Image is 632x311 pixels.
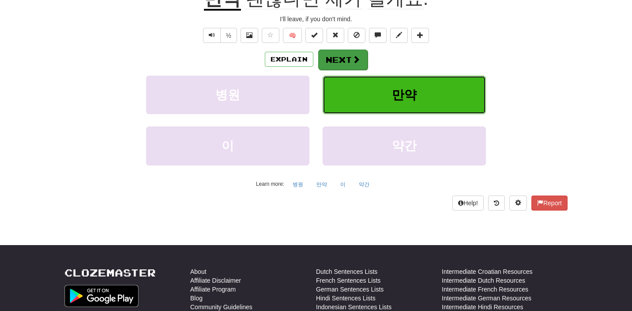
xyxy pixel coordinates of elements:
[452,196,484,211] button: Help!
[442,267,532,276] a: Intermediate Croatian Resources
[64,285,139,307] img: Get it on Google Play
[190,285,236,294] a: Affiliate Program
[146,127,309,165] button: 이
[215,88,240,102] span: 병원
[64,267,156,278] a: Clozemaster
[318,50,368,70] button: Next
[392,139,417,153] span: 약간
[335,178,350,191] button: 이
[327,28,344,43] button: Reset to 0% Mastered (alt+r)
[316,294,376,303] a: Hindi Sentences Lists
[305,28,323,43] button: Set this sentence to 100% Mastered (alt+m)
[312,178,332,191] button: 만약
[256,181,284,187] small: Learn more:
[442,276,525,285] a: Intermediate Dutch Resources
[146,76,309,114] button: 병원
[265,52,313,67] button: Explain
[222,139,234,153] span: 이
[190,294,203,303] a: Blog
[316,285,384,294] a: German Sentences Lists
[531,196,568,211] button: Report
[316,276,380,285] a: French Sentences Lists
[288,178,308,191] button: 병원
[323,127,486,165] button: 약간
[220,28,237,43] button: ½
[354,178,374,191] button: 약간
[323,76,486,114] button: 만약
[390,28,408,43] button: Edit sentence (alt+d)
[201,28,237,43] div: Text-to-speech controls
[348,28,365,43] button: Ignore sentence (alt+i)
[442,294,531,303] a: Intermediate German Resources
[488,196,505,211] button: Round history (alt+y)
[316,267,377,276] a: Dutch Sentences Lists
[411,28,429,43] button: Add to collection (alt+a)
[241,28,258,43] button: Show image (alt+x)
[190,276,241,285] a: Affiliate Disclaimer
[64,15,568,23] div: I'll leave, if you don't mind.
[203,28,221,43] button: Play sentence audio (ctl+space)
[369,28,387,43] button: Discuss sentence (alt+u)
[392,88,417,102] span: 만약
[262,28,279,43] button: Favorite sentence (alt+f)
[442,285,528,294] a: Intermediate French Resources
[190,267,207,276] a: About
[283,28,302,43] button: 🧠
